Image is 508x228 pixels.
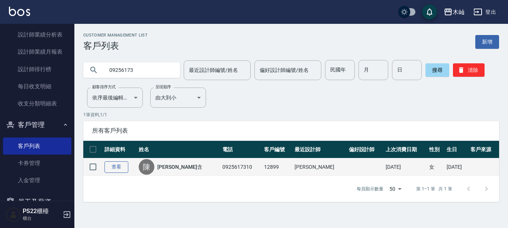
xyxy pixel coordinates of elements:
label: 呈現順序 [155,84,171,90]
a: 卡券管理 [3,155,71,172]
a: 入金管理 [3,172,71,189]
div: 木屾 [453,7,464,17]
th: 電話 [221,141,262,158]
button: 搜尋 [425,63,449,77]
button: 清除 [453,63,485,77]
div: 50 [386,179,404,199]
p: 第 1–1 筆 共 1 筆 [416,186,452,192]
a: 查看 [105,161,128,173]
p: 櫃台 [23,215,61,222]
td: 0925617310 [221,158,262,176]
label: 顧客排序方式 [92,84,116,90]
a: 每日收支明細 [3,78,71,95]
img: Logo [9,7,30,16]
td: [DATE] [384,158,427,176]
th: 最近設計師 [293,141,347,158]
th: 上次消費日期 [384,141,427,158]
th: 生日 [445,141,468,158]
td: [DATE] [445,158,468,176]
th: 姓名 [137,141,221,158]
button: 客戶管理 [3,115,71,134]
h3: 客戶列表 [83,41,148,51]
button: 木屾 [441,4,467,20]
img: Person [6,207,21,222]
a: 新增 [475,35,499,49]
td: [PERSON_NAME] [293,158,347,176]
button: save [422,4,437,19]
a: 設計師排行榜 [3,61,71,78]
div: 陳 [139,159,154,175]
a: 設計師業績分析表 [3,26,71,43]
th: 客戶編號 [262,141,293,158]
th: 客戶來源 [469,141,499,158]
th: 偏好設計師 [347,141,384,158]
button: 登出 [470,5,499,19]
a: 客戶列表 [3,137,71,155]
p: 每頁顯示數量 [357,186,383,192]
p: 1 筆資料, 1 / 1 [83,111,499,118]
h2: Customer Management List [83,33,148,38]
th: 詳細資料 [103,141,137,158]
th: 性別 [427,141,445,158]
button: 員工及薪資 [3,192,71,212]
h5: PS22櫃檯 [23,208,61,215]
td: 女 [427,158,445,176]
a: 設計師業績月報表 [3,43,71,60]
a: 收支分類明細表 [3,95,71,112]
span: 所有客戶列表 [92,127,490,134]
div: 由大到小 [150,88,206,108]
div: 依序最後編輯時間 [87,88,143,108]
td: 12899 [262,158,293,176]
a: [PERSON_NAME]含 [157,163,202,171]
input: 搜尋關鍵字 [104,60,174,80]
